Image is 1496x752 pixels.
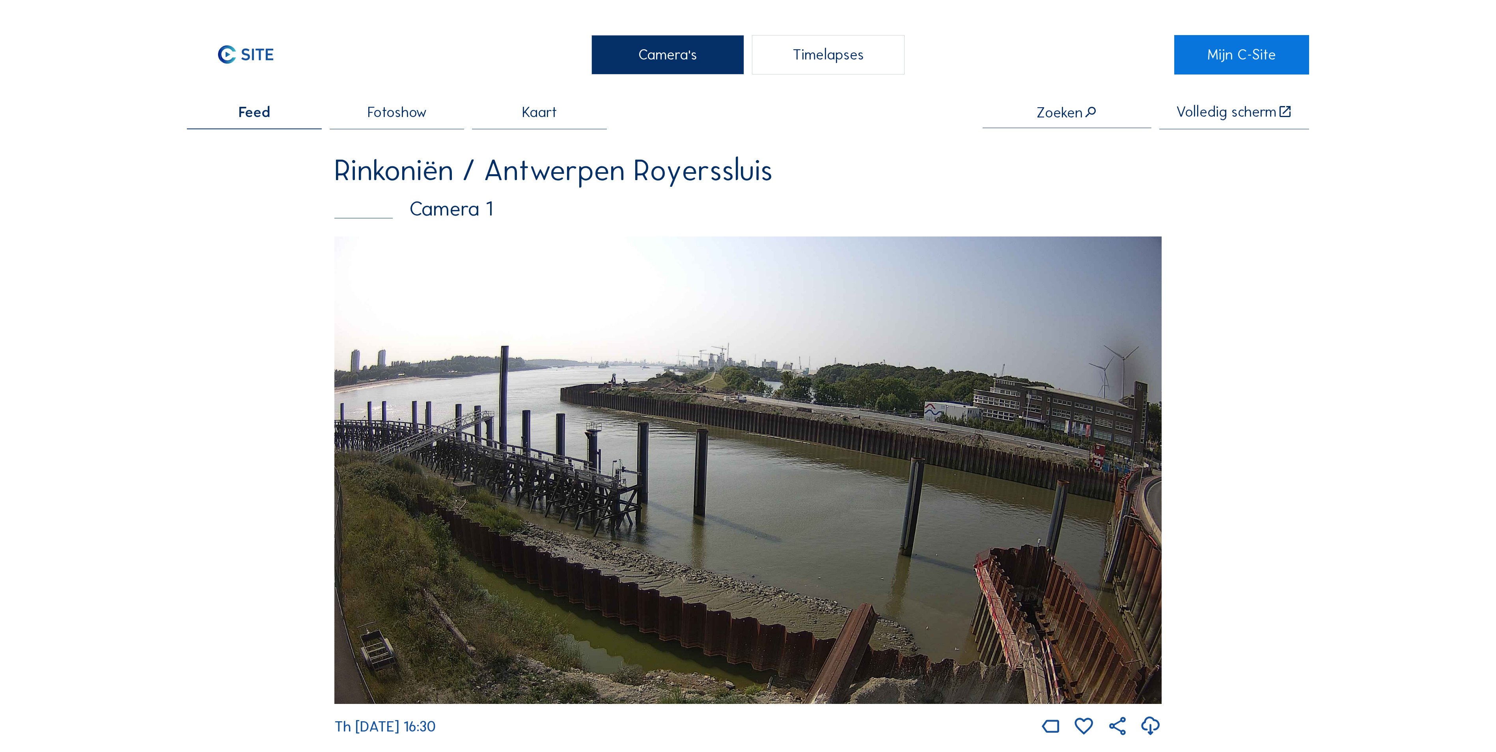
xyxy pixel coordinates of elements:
[239,105,270,119] span: Feed
[187,35,304,74] img: C-SITE Logo
[1037,105,1097,120] div: Zoeken
[1174,35,1309,74] a: Mijn C-Site
[522,105,557,119] span: Kaart
[334,156,1162,185] div: Rinkoniën / Antwerpen Royerssluis
[367,105,427,119] span: Fotoshow
[187,35,321,74] a: C-SITE Logo
[334,199,1162,219] div: Camera 1
[1176,104,1276,119] div: Volledig scherm
[591,35,744,74] div: Camera's
[334,236,1162,704] img: Image
[334,718,436,735] span: Th [DATE] 16:30
[752,35,905,74] div: Timelapses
